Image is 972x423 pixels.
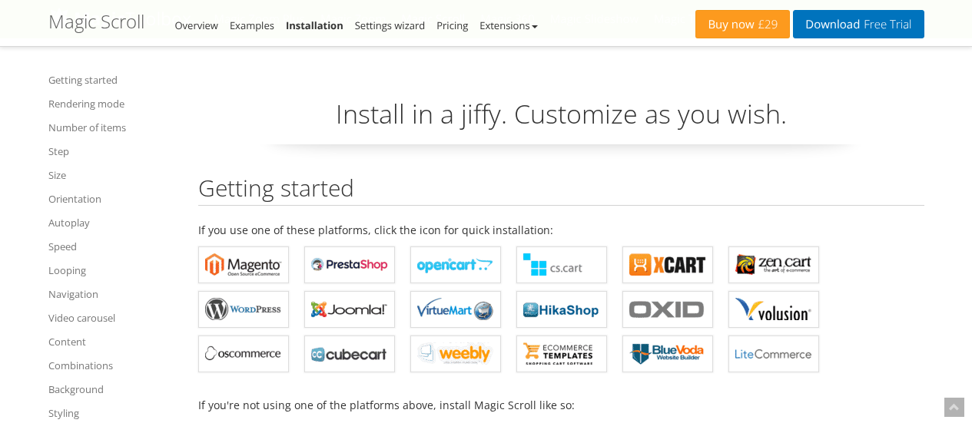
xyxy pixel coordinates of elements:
[860,18,911,31] span: Free Trial
[622,246,713,283] a: Magic Scroll for X-Cart
[410,291,501,328] a: Magic Scroll for VirtueMart
[629,253,706,276] b: Magic Scroll for X-Cart
[48,142,179,160] a: Step
[516,291,607,328] a: Magic Scroll for HikaShop
[304,291,395,328] a: Magic Scroll for Joomla
[436,18,468,32] a: Pricing
[48,94,179,113] a: Rendering mode
[410,335,501,372] a: Magic Scroll for Weebly
[205,298,282,321] b: Magic Scroll for WordPress
[304,246,395,283] a: Magic Scroll for PrestaShop
[516,246,607,283] a: Magic Scroll for CS-Cart
[48,166,179,184] a: Size
[417,342,494,365] b: Magic Scroll for Weebly
[48,261,179,279] a: Looping
[629,298,706,321] b: Magic Scroll for OXID
[48,213,179,232] a: Autoplay
[205,253,282,276] b: Magic Scroll for Magento
[48,237,179,256] a: Speed
[48,356,179,375] a: Combinations
[735,298,812,321] b: Magic Scroll for Volusion
[304,335,395,372] a: Magic Scroll for CubeCart
[48,118,179,137] a: Number of items
[48,404,179,422] a: Styling
[622,291,713,328] a: Magic Scroll for OXID
[198,291,289,328] a: Magic Scroll for WordPress
[198,221,924,239] p: If you use one of these platforms, click the icon for quick installation:
[622,335,713,372] a: Magic Scroll for BlueVoda
[629,342,706,365] b: Magic Scroll for BlueVoda
[417,298,494,321] b: Magic Scroll for VirtueMart
[523,298,600,321] b: Magic Scroll for HikaShop
[175,18,218,32] a: Overview
[286,18,343,32] a: Installation
[198,96,924,144] p: Install in a jiffy. Customize as you wish.
[695,10,790,38] a: Buy now£29
[48,380,179,398] a: Background
[230,18,274,32] a: Examples
[410,246,501,283] a: Magic Scroll for OpenCart
[48,285,179,303] a: Navigation
[728,246,819,283] a: Magic Scroll for Zen Cart
[735,342,812,365] b: Magic Scroll for LiteCommerce
[728,291,819,328] a: Magic Scroll for Volusion
[198,175,924,206] h2: Getting started
[523,253,600,276] b: Magic Scroll for CS-Cart
[48,12,144,31] h1: Magic Scroll
[311,342,388,365] b: Magic Scroll for CubeCart
[793,10,924,38] a: DownloadFree Trial
[198,246,289,283] a: Magic Scroll for Magento
[728,335,819,372] a: Magic Scroll for LiteCommerce
[198,335,289,372] a: Magic Scroll for osCommerce
[48,190,179,208] a: Orientation
[205,342,282,365] b: Magic Scroll for osCommerce
[523,342,600,365] b: Magic Scroll for ecommerce Templates
[48,332,179,351] a: Content
[479,18,537,32] a: Extensions
[311,253,388,276] b: Magic Scroll for PrestaShop
[355,18,426,32] a: Settings wizard
[755,18,778,31] span: £29
[198,396,924,414] p: If you're not using one of the platforms above, install Magic Scroll like so:
[735,253,812,276] b: Magic Scroll for Zen Cart
[48,309,179,327] a: Video carousel
[48,71,179,89] a: Getting started
[417,253,494,276] b: Magic Scroll for OpenCart
[311,298,388,321] b: Magic Scroll for Joomla
[516,335,607,372] a: Magic Scroll for ecommerce Templates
